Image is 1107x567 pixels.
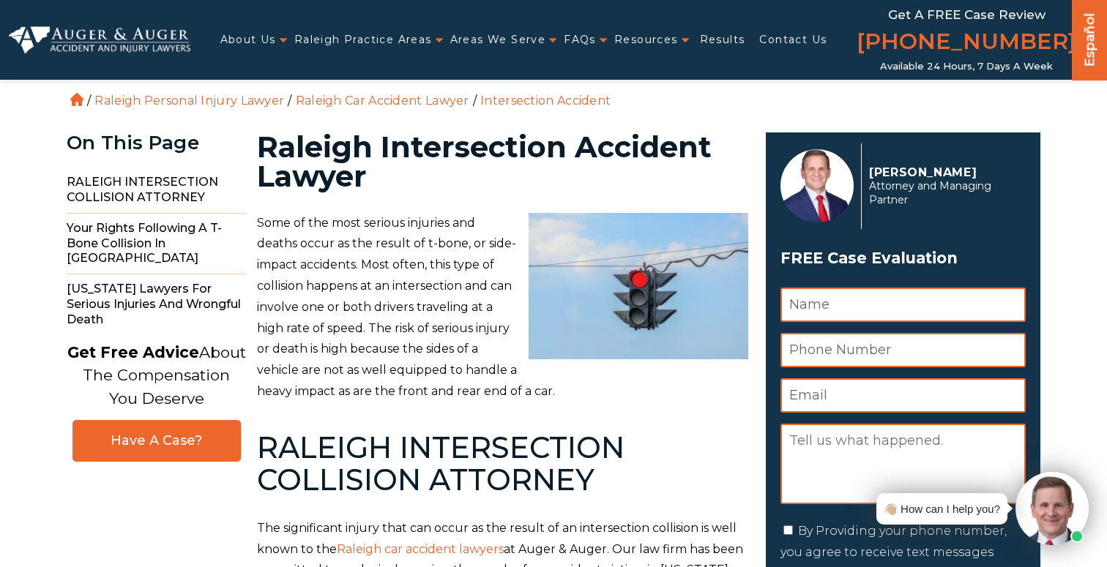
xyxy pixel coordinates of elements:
input: Phone Number [780,333,1026,367]
a: Areas We Serve [450,25,546,55]
a: Have A Case? [72,420,241,462]
div: On This Page [67,132,246,154]
span: [US_STATE] Lawyers For Serious Injuries And Wrongful Death [67,274,246,334]
span: Your Rights Following A T-Bone Collision In [GEOGRAPHIC_DATA] [67,214,246,274]
input: Name [780,288,1026,322]
span: Have A Case? [88,432,225,449]
span: Get a FREE Case Review [888,7,1045,22]
span: Available 24 Hours, 7 Days a Week [880,61,1053,72]
img: Intaker widget Avatar [1015,472,1089,545]
img: shutterstock_131957006 [529,213,748,359]
strong: Get Free Advice [67,343,199,361]
span: RALEIGH INTERSECTION COLLISION ATTORNEY [67,168,246,214]
span: Attorney and Managing Partner [869,179,1018,207]
div: 👋🏼 How can I help you? [884,499,1000,519]
img: Herbert Auger [780,149,854,222]
span: FREE Case Evaluation [780,244,1026,272]
p: Some of the most serious injuries and deaths occur as the result of t-bone, or side-impact accide... [257,213,748,402]
li: Intersection Accident [477,94,614,108]
a: Home [70,93,83,106]
a: Contact Us [759,25,827,55]
input: Email [780,378,1026,413]
p: [PERSON_NAME] [869,165,1018,179]
a: About Us [220,25,276,55]
h1: Raleigh Intersection Accident Lawyer [257,132,748,191]
h2: RALEIGH INTERSECTION COLLISION ATTORNEY [257,432,748,496]
a: Raleigh Personal Injury Lawyer [94,94,284,108]
a: Resources [614,25,678,55]
a: Results [700,25,745,55]
p: About The Compensation You Deserve [67,341,246,410]
img: Auger & Auger Accident and Injury Lawyers Logo [9,26,190,54]
a: FAQs [564,25,596,55]
a: [PHONE_NUMBER] [857,26,1076,61]
a: Raleigh Car Accident Lawyer [296,94,469,108]
a: Raleigh car accident lawyers [337,542,504,556]
a: Raleigh Practice Areas [294,25,432,55]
